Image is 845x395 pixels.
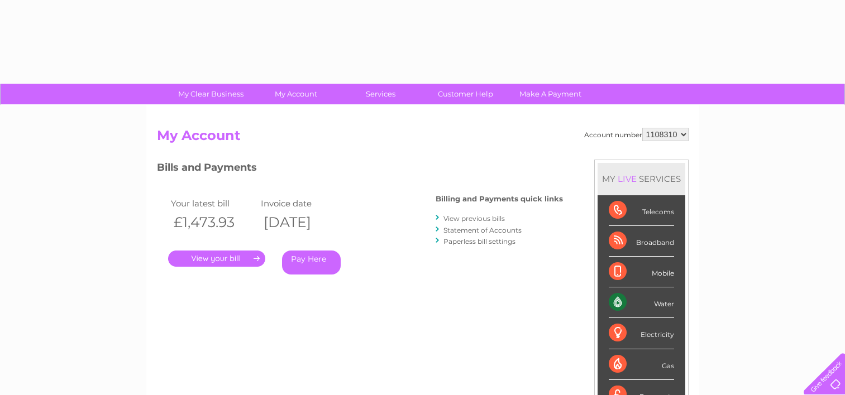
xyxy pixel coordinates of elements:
[443,226,522,234] a: Statement of Accounts
[609,349,674,380] div: Gas
[443,214,505,223] a: View previous bills
[436,195,563,203] h4: Billing and Payments quick links
[504,84,596,104] a: Make A Payment
[443,237,515,245] a: Paperless bill settings
[168,196,258,211] td: Your latest bill
[584,128,689,141] div: Account number
[282,251,341,274] a: Pay Here
[250,84,342,104] a: My Account
[609,287,674,318] div: Water
[168,211,258,234] th: £1,473.93
[419,84,512,104] a: Customer Help
[598,163,685,195] div: MY SERVICES
[335,84,427,104] a: Services
[157,128,689,149] h2: My Account
[609,257,674,287] div: Mobile
[165,84,257,104] a: My Clear Business
[168,251,265,267] a: .
[609,226,674,257] div: Broadband
[609,318,674,349] div: Electricity
[609,195,674,226] div: Telecoms
[258,196,348,211] td: Invoice date
[615,174,639,184] div: LIVE
[157,160,563,179] h3: Bills and Payments
[258,211,348,234] th: [DATE]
